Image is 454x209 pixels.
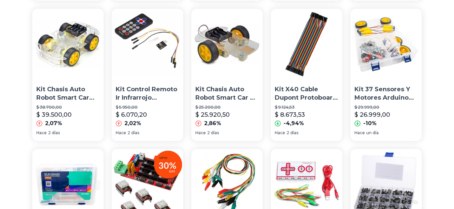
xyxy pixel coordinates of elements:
[287,130,298,136] span: 2 días
[354,85,418,102] p: Kit 37 Sensores Y Motores Arduino Expansion Inicial Educabot
[191,9,263,141] a: Kit Chasis Auto Robot Smart Car 2 Ruedas Motor ArduinoKit Chasis Auto Robot Smart Car 2 [PERSON_N...
[195,110,230,119] p: $ 25.920,50
[275,130,285,136] span: Hace
[195,85,259,102] p: Kit Chasis Auto Robot Smart Car 2 [PERSON_NAME] Motor Arduino
[195,130,206,136] span: Hace
[127,130,139,136] span: 2 días
[195,105,259,110] p: $ 25.200,00
[36,105,100,110] p: $ 38.700,00
[275,105,338,110] p: $ 9.124,53
[32,9,104,80] img: Kit Chasis Auto Robot Smart Car 4wd 4 Ruedas Motores Arduino
[32,9,104,141] a: Kit Chasis Auto Robot Smart Car 4wd 4 Ruedas Motores ArduinoKit Chasis Auto Robot Smart Car 4wd 4...
[350,9,422,80] img: Kit 37 Sensores Y Motores Arduino Expansion Inicial Educabot
[271,9,342,141] a: Kit X40 Cable Dupont Protoboard Arduino 20cm He/ Hembra HtecKit X40 Cable Dupont Protoboard Ardui...
[112,9,183,141] a: Kit Control Remoto Ir Infrarrojo Receptor Emisor Arduino PicKit Control Remoto Ir Infrarrojo Rece...
[354,110,390,119] p: $ 26.999,00
[48,130,60,136] span: 2 días
[116,130,126,136] span: Hace
[350,9,422,141] a: Kit 37 Sensores Y Motores Arduino Expansion Inicial EducabotKit 37 Sensores Y Motores Arduino Exp...
[271,9,342,80] img: Kit X40 Cable Dupont Protoboard Arduino 20cm He/ Hembra Htec
[363,119,377,127] p: -10%
[36,110,72,119] p: $ 39.500,00
[354,130,365,136] span: Hace
[116,85,179,102] p: Kit Control Remoto Ir Infrarrojo Receptor Emisor Arduino Pic
[116,105,179,110] p: $ 5.950,00
[275,85,338,102] p: Kit X40 Cable Dupont Protoboard Arduino 20cm He/ Hembra Htec
[366,130,379,136] span: un día
[191,9,263,80] img: Kit Chasis Auto Robot Smart Car 2 Ruedas Motor Arduino
[204,119,221,127] p: 2,86%
[112,9,183,80] img: Kit Control Remoto Ir Infrarrojo Receptor Emisor Arduino Pic
[124,119,141,127] p: 2,02%
[116,110,147,119] p: $ 6.070,20
[275,110,305,119] p: $ 8.673,53
[36,85,100,102] p: Kit Chasis Auto Robot Smart Car 4wd 4 [PERSON_NAME] Motores Arduino
[207,130,219,136] span: 2 días
[45,119,62,127] p: 2,07%
[283,119,304,127] p: -4,94%
[36,130,47,136] span: Hace
[354,105,418,110] p: $ 29.999,00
